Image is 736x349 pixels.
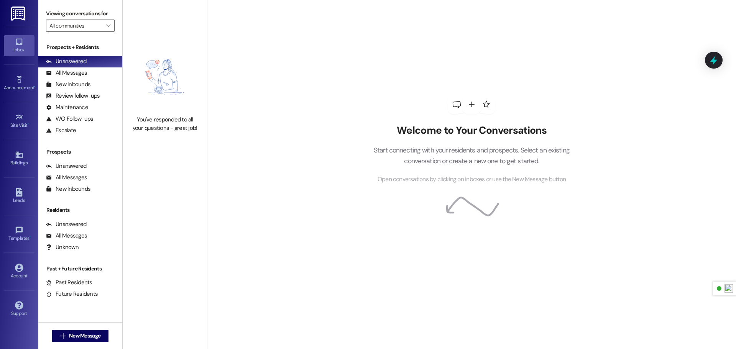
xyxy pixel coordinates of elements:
[46,8,115,20] label: Viewing conversations for
[30,234,31,240] span: •
[46,103,88,111] div: Maintenance
[4,111,34,131] a: Site Visit •
[4,299,34,320] a: Support
[46,232,87,240] div: All Messages
[46,69,87,77] div: All Messages
[46,80,90,88] div: New Inbounds
[46,279,92,287] div: Past Residents
[46,162,87,170] div: Unanswered
[106,23,110,29] i: 
[131,42,199,112] img: empty-state
[378,175,566,184] span: Open conversations by clicking on inboxes or use the New Message button
[34,84,35,89] span: •
[46,220,87,228] div: Unanswered
[46,57,87,66] div: Unanswered
[4,261,34,282] a: Account
[60,333,66,339] i: 
[46,174,87,182] div: All Messages
[362,145,581,167] p: Start connecting with your residents and prospects. Select an existing conversation or create a n...
[46,126,76,134] div: Escalate
[52,330,109,342] button: New Message
[28,121,29,127] span: •
[4,35,34,56] a: Inbox
[38,43,122,51] div: Prospects + Residents
[49,20,102,32] input: All communities
[38,206,122,214] div: Residents
[46,243,79,251] div: Unknown
[46,115,93,123] div: WO Follow-ups
[4,224,34,244] a: Templates •
[11,7,27,21] img: ResiDesk Logo
[38,148,122,156] div: Prospects
[38,265,122,273] div: Past + Future Residents
[46,92,100,100] div: Review follow-ups
[46,185,90,193] div: New Inbounds
[362,125,581,137] h2: Welcome to Your Conversations
[46,290,98,298] div: Future Residents
[131,116,199,132] div: You've responded to all your questions - great job!
[69,332,100,340] span: New Message
[4,148,34,169] a: Buildings
[4,186,34,206] a: Leads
